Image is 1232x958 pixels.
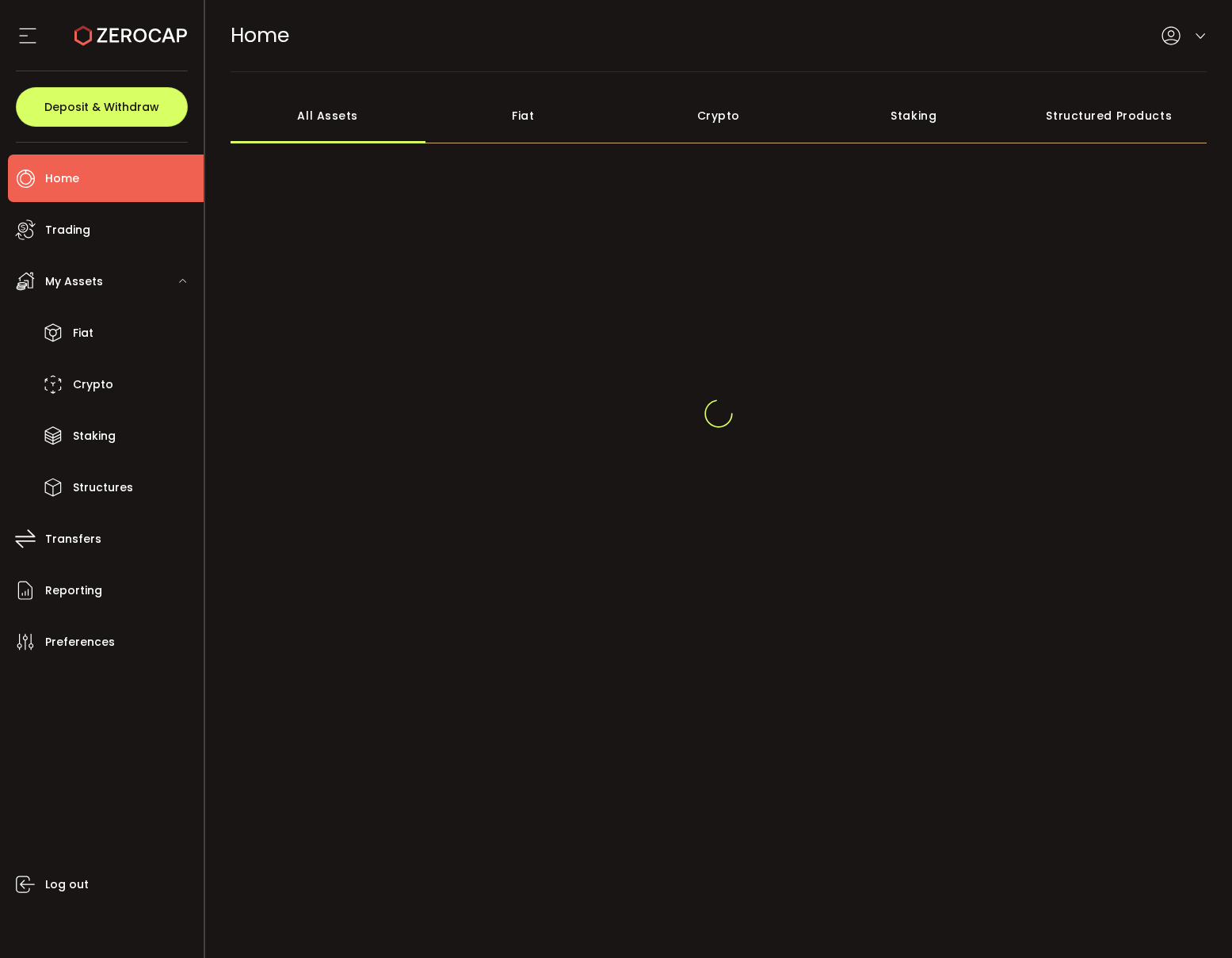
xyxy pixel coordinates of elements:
span: Structures [73,476,133,499]
div: Structured Products [1012,88,1207,143]
span: Trading [45,219,90,242]
div: All Assets [231,88,426,143]
button: Deposit & Withdraw [16,87,188,127]
span: Home [45,167,79,190]
span: Log out [45,873,89,896]
span: Fiat [73,322,93,345]
div: Crypto [621,88,817,143]
div: Fiat [425,88,621,143]
span: Transfers [45,528,101,551]
span: My Assets [45,270,103,293]
div: Staking [816,88,1012,143]
span: Preferences [45,631,115,654]
span: Reporting [45,579,102,602]
span: Crypto [73,373,113,396]
span: Staking [73,425,116,448]
span: Deposit & Withdraw [44,101,159,113]
span: Home [231,21,289,49]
